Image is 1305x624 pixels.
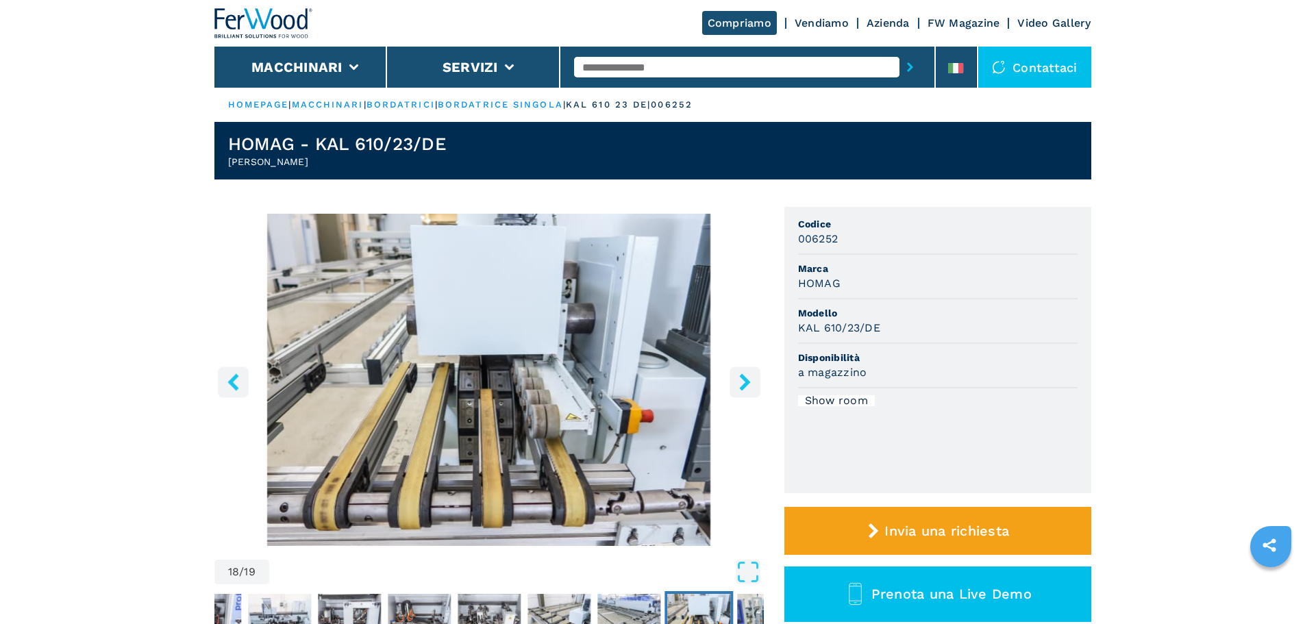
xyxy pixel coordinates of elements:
div: Contattaci [978,47,1091,88]
button: submit-button [899,51,921,83]
span: Modello [798,306,1078,320]
a: Vendiamo [795,16,849,29]
span: 18 [228,566,240,577]
a: bordatrice singola [438,99,563,110]
h3: 006252 [798,231,838,247]
span: Invia una richiesta [884,523,1009,539]
span: | [563,99,566,110]
span: Marca [798,262,1078,275]
div: Go to Slide 18 [214,214,764,546]
div: Show room [798,395,875,406]
a: Compriamo [702,11,777,35]
img: Bordatrice Singola HOMAG KAL 610/23/DE [214,214,764,546]
span: / [239,566,244,577]
a: FW Magazine [928,16,1000,29]
img: Ferwood [214,8,313,38]
button: left-button [218,366,249,397]
p: kal 610 23 de | [566,99,651,111]
a: HOMEPAGE [228,99,289,110]
span: 19 [244,566,256,577]
img: Contattaci [992,60,1006,74]
span: | [435,99,438,110]
span: Disponibilità [798,351,1078,364]
button: Open Fullscreen [273,560,760,584]
iframe: Chat [1247,562,1295,614]
h2: [PERSON_NAME] [228,155,447,169]
span: Prenota una Live Demo [871,586,1032,602]
a: Video Gallery [1017,16,1091,29]
a: macchinari [292,99,364,110]
p: 006252 [651,99,693,111]
span: | [364,99,366,110]
button: Macchinari [251,59,343,75]
h1: HOMAG - KAL 610/23/DE [228,133,447,155]
span: | [288,99,291,110]
span: Codice [798,217,1078,231]
a: bordatrici [366,99,435,110]
h3: HOMAG [798,275,841,291]
a: sharethis [1252,528,1287,562]
button: Prenota una Live Demo [784,566,1091,622]
button: Servizi [443,59,498,75]
a: Azienda [867,16,910,29]
h3: KAL 610/23/DE [798,320,880,336]
button: Invia una richiesta [784,507,1091,555]
h3: a magazzino [798,364,867,380]
button: right-button [730,366,760,397]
